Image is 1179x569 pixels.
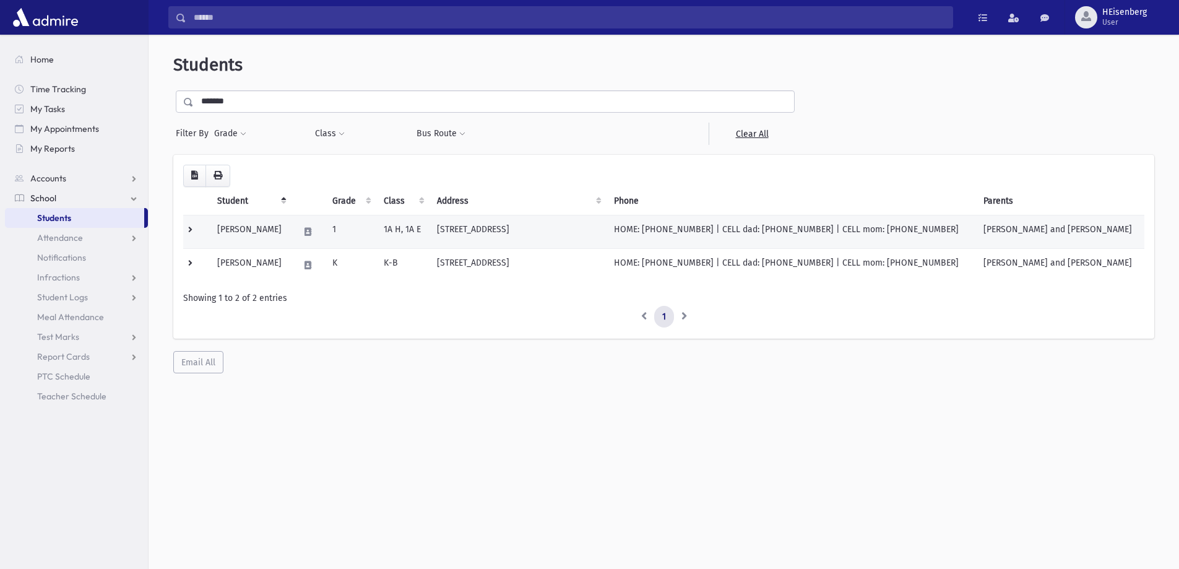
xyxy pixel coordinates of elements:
button: CSV [183,165,206,187]
a: Teacher Schedule [5,386,148,406]
span: Home [30,54,54,65]
a: Students [5,208,144,228]
div: Showing 1 to 2 of 2 entries [183,292,1144,305]
span: Accounts [30,173,66,184]
a: Report Cards [5,347,148,367]
a: Attendance [5,228,148,248]
th: Student: activate to sort column descending [210,187,292,215]
span: My Appointments [30,123,99,134]
td: HOME: [PHONE_NUMBER] | CELL dad: [PHONE_NUMBER] | CELL mom: [PHONE_NUMBER] [607,215,977,248]
span: Time Tracking [30,84,86,95]
span: PTC Schedule [37,371,90,382]
th: Phone [607,187,977,215]
span: Teacher Schedule [37,391,106,402]
a: School [5,188,148,208]
span: My Tasks [30,103,65,115]
th: Parents [976,187,1144,215]
span: School [30,193,56,204]
a: My Reports [5,139,148,159]
span: Infractions [37,272,80,283]
a: Student Logs [5,287,148,307]
span: My Reports [30,143,75,154]
button: Bus Route [416,123,466,145]
td: K-B [376,248,430,282]
th: Class: activate to sort column ascending [376,187,430,215]
a: My Tasks [5,99,148,119]
span: Test Marks [37,331,79,342]
td: [PERSON_NAME] [210,248,292,282]
span: Meal Attendance [37,311,104,323]
a: 1 [654,306,674,328]
span: Attendance [37,232,83,243]
td: 1A H, 1A E [376,215,430,248]
span: Students [173,54,243,75]
a: Home [5,50,148,69]
td: [STREET_ADDRESS] [430,215,607,248]
a: PTC Schedule [5,367,148,386]
button: Print [205,165,230,187]
span: HEisenberg [1102,7,1147,17]
input: Search [186,6,952,28]
a: My Appointments [5,119,148,139]
a: Infractions [5,267,148,287]
span: Notifications [37,252,86,263]
th: Address: activate to sort column ascending [430,187,607,215]
span: User [1102,17,1147,27]
td: [STREET_ADDRESS] [430,248,607,282]
td: HOME: [PHONE_NUMBER] | CELL dad: [PHONE_NUMBER] | CELL mom: [PHONE_NUMBER] [607,248,977,282]
a: Meal Attendance [5,307,148,327]
a: Clear All [709,123,795,145]
a: Accounts [5,168,148,188]
a: Time Tracking [5,79,148,99]
td: [PERSON_NAME] and [PERSON_NAME] [976,248,1144,282]
span: Students [37,212,71,224]
a: Notifications [5,248,148,267]
th: Grade: activate to sort column ascending [325,187,376,215]
img: AdmirePro [10,5,81,30]
a: Test Marks [5,327,148,347]
button: Grade [214,123,247,145]
span: Filter By [176,127,214,140]
td: [PERSON_NAME] [210,215,292,248]
button: Class [314,123,345,145]
td: [PERSON_NAME] and [PERSON_NAME] [976,215,1144,248]
span: Student Logs [37,292,88,303]
button: Email All [173,351,223,373]
td: K [325,248,376,282]
td: 1 [325,215,376,248]
span: Report Cards [37,351,90,362]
